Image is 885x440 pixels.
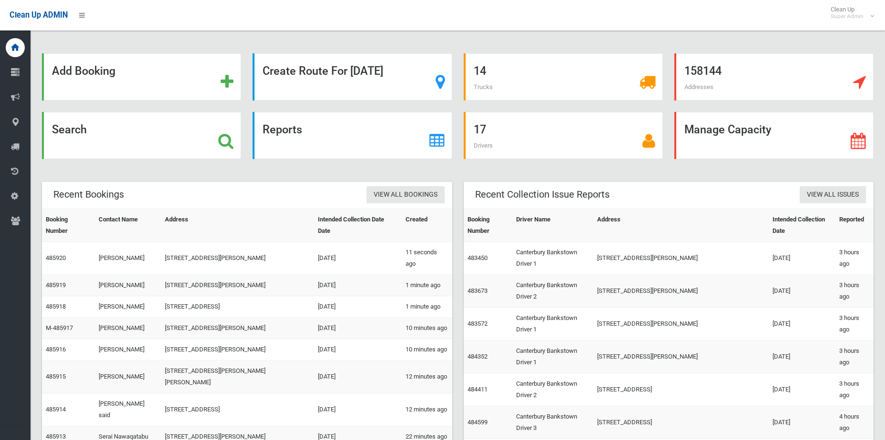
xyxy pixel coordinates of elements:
[314,296,401,318] td: [DATE]
[835,308,874,340] td: 3 hours ago
[593,242,769,275] td: [STREET_ADDRESS][PERSON_NAME]
[512,275,593,308] td: Canterbury Bankstown Driver 2
[161,242,315,275] td: [STREET_ADDRESS][PERSON_NAME]
[468,386,488,393] a: 484411
[684,123,771,136] strong: Manage Capacity
[769,275,835,308] td: [DATE]
[161,339,315,360] td: [STREET_ADDRESS][PERSON_NAME]
[512,242,593,275] td: Canterbury Bankstown Driver 1
[402,339,452,360] td: 10 minutes ago
[835,373,874,406] td: 3 hours ago
[593,209,769,242] th: Address
[95,360,161,393] td: [PERSON_NAME]
[46,346,66,353] a: 485916
[46,324,73,331] a: M-485917
[464,53,663,100] a: 14 Trucks
[314,275,401,296] td: [DATE]
[42,112,241,159] a: Search
[314,360,401,393] td: [DATE]
[474,83,493,90] span: Trucks
[314,393,401,426] td: [DATE]
[684,64,722,78] strong: 158144
[46,406,66,413] a: 485914
[464,185,621,204] header: Recent Collection Issue Reports
[769,308,835,340] td: [DATE]
[314,339,401,360] td: [DATE]
[46,254,66,261] a: 485920
[835,242,874,275] td: 3 hours ago
[593,340,769,373] td: [STREET_ADDRESS][PERSON_NAME]
[674,53,874,100] a: 158144 Addresses
[835,340,874,373] td: 3 hours ago
[263,64,383,78] strong: Create Route For [DATE]
[402,296,452,318] td: 1 minute ago
[42,185,135,204] header: Recent Bookings
[95,242,161,275] td: [PERSON_NAME]
[468,254,488,261] a: 483450
[474,142,493,149] span: Drivers
[52,64,115,78] strong: Add Booking
[161,318,315,339] td: [STREET_ADDRESS][PERSON_NAME]
[95,318,161,339] td: [PERSON_NAME]
[314,318,401,339] td: [DATE]
[46,303,66,310] a: 485918
[769,340,835,373] td: [DATE]
[95,339,161,360] td: [PERSON_NAME]
[366,186,445,204] a: View All Bookings
[464,112,663,159] a: 17 Drivers
[769,242,835,275] td: [DATE]
[831,13,864,20] small: Super Admin
[95,393,161,426] td: [PERSON_NAME] said
[826,6,873,20] span: Clean Up
[95,296,161,318] td: [PERSON_NAME]
[468,287,488,294] a: 483673
[593,406,769,439] td: [STREET_ADDRESS]
[161,393,315,426] td: [STREET_ADDRESS]
[474,123,486,136] strong: 17
[468,353,488,360] a: 484352
[468,320,488,327] a: 483572
[263,123,302,136] strong: Reports
[95,209,161,242] th: Contact Name
[52,123,87,136] strong: Search
[161,360,315,393] td: [STREET_ADDRESS][PERSON_NAME][PERSON_NAME]
[835,209,874,242] th: Reported
[769,406,835,439] td: [DATE]
[42,53,241,100] a: Add Booking
[512,209,593,242] th: Driver Name
[95,275,161,296] td: [PERSON_NAME]
[835,275,874,308] td: 3 hours ago
[512,373,593,406] td: Canterbury Bankstown Driver 2
[314,242,401,275] td: [DATE]
[402,209,452,242] th: Created
[593,308,769,340] td: [STREET_ADDRESS][PERSON_NAME]
[402,275,452,296] td: 1 minute ago
[474,64,486,78] strong: 14
[468,419,488,426] a: 484599
[402,318,452,339] td: 10 minutes ago
[464,209,512,242] th: Booking Number
[593,373,769,406] td: [STREET_ADDRESS]
[512,308,593,340] td: Canterbury Bankstown Driver 1
[684,83,713,90] span: Addresses
[402,242,452,275] td: 11 seconds ago
[800,186,866,204] a: View All Issues
[402,360,452,393] td: 12 minutes ago
[253,112,452,159] a: Reports
[161,275,315,296] td: [STREET_ADDRESS][PERSON_NAME]
[10,10,68,20] span: Clean Up ADMIN
[835,406,874,439] td: 4 hours ago
[512,340,593,373] td: Canterbury Bankstown Driver 1
[42,209,95,242] th: Booking Number
[161,296,315,318] td: [STREET_ADDRESS]
[674,112,874,159] a: Manage Capacity
[402,393,452,426] td: 12 minutes ago
[512,406,593,439] td: Canterbury Bankstown Driver 3
[46,373,66,380] a: 485915
[593,275,769,308] td: [STREET_ADDRESS][PERSON_NAME]
[769,209,835,242] th: Intended Collection Date
[253,53,452,100] a: Create Route For [DATE]
[769,373,835,406] td: [DATE]
[46,433,66,440] a: 485913
[314,209,401,242] th: Intended Collection Date Date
